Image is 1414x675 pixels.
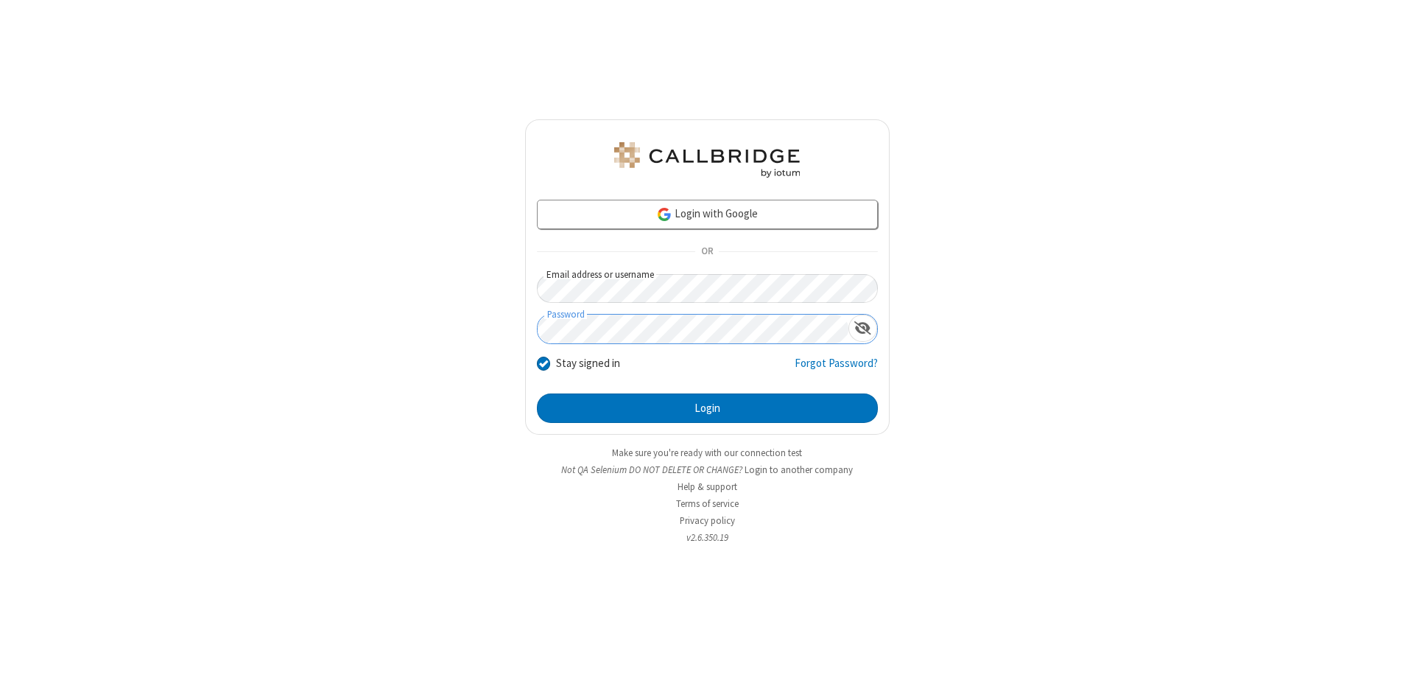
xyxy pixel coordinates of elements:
label: Stay signed in [556,355,620,372]
a: Help & support [678,480,737,493]
a: Login with Google [537,200,878,229]
img: QA Selenium DO NOT DELETE OR CHANGE [611,142,803,178]
a: Make sure you're ready with our connection test [612,447,802,459]
img: google-icon.png [656,206,672,223]
div: Show password [848,315,877,342]
a: Privacy policy [680,514,735,527]
button: Login to another company [745,463,853,477]
a: Terms of service [676,497,739,510]
button: Login [537,394,878,423]
li: Not QA Selenium DO NOT DELETE OR CHANGE? [525,463,890,477]
input: Email address or username [537,274,878,303]
input: Password [538,315,848,343]
li: v2.6.350.19 [525,531,890,545]
iframe: Chat [1377,637,1403,665]
a: Forgot Password? [795,355,878,383]
span: OR [695,242,719,262]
